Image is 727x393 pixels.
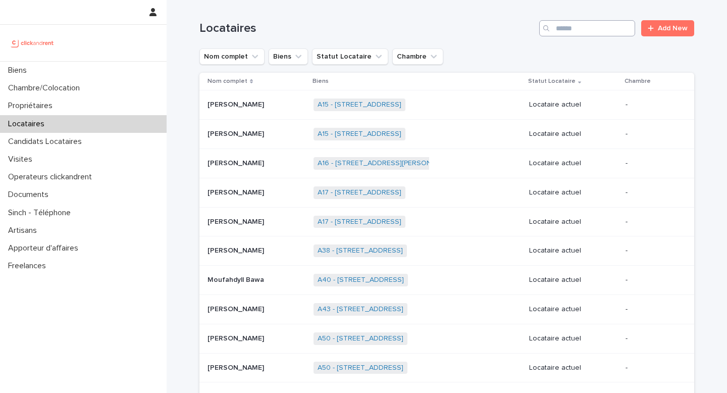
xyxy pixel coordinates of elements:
[8,33,57,53] img: UCB0brd3T0yccxBKYDjQ
[626,218,678,226] p: -
[529,101,617,109] p: Locataire actuel
[626,159,678,168] p: -
[199,266,694,295] tr: Moufahdyll BawaMoufahdyll Bawa A40 - [STREET_ADDRESS] Locataire actuel-
[207,274,266,284] p: Moufahdyll Bawa
[4,83,88,93] p: Chambre/Colocation
[4,208,79,218] p: Sinch - Téléphone
[318,276,404,284] a: A40 - [STREET_ADDRESS]
[318,247,403,255] a: A38 - [STREET_ADDRESS]
[199,353,694,382] tr: [PERSON_NAME][PERSON_NAME] A50 - [STREET_ADDRESS] Locataire actuel-
[529,305,617,314] p: Locataire actuel
[4,101,61,111] p: Propriétaires
[207,76,247,87] p: Nom complet
[4,190,57,200] p: Documents
[626,276,678,284] p: -
[318,159,457,168] a: A16 - [STREET_ADDRESS][PERSON_NAME]
[318,305,403,314] a: A43 - [STREET_ADDRESS]
[529,218,617,226] p: Locataire actuel
[626,130,678,138] p: -
[626,334,678,343] p: -
[392,48,443,65] button: Chambre
[207,216,266,226] p: [PERSON_NAME]
[626,247,678,255] p: -
[529,130,617,138] p: Locataire actuel
[199,48,265,65] button: Nom complet
[4,243,86,253] p: Apporteur d'affaires
[529,247,617,255] p: Locataire actuel
[312,48,388,65] button: Statut Locataire
[318,364,403,372] a: A50 - [STREET_ADDRESS]
[626,188,678,197] p: -
[207,157,266,168] p: [PERSON_NAME]
[4,66,35,75] p: Biens
[529,334,617,343] p: Locataire actuel
[528,76,576,87] p: Statut Locataire
[207,303,266,314] p: [PERSON_NAME]
[199,236,694,266] tr: [PERSON_NAME][PERSON_NAME] A38 - [STREET_ADDRESS] Locataire actuel-
[539,20,635,36] input: Search
[199,120,694,149] tr: [PERSON_NAME][PERSON_NAME] A15 - [STREET_ADDRESS] Locataire actuel-
[4,119,53,129] p: Locataires
[269,48,308,65] button: Biens
[199,21,535,36] h1: Locataires
[529,188,617,197] p: Locataire actuel
[318,130,401,138] a: A15 - [STREET_ADDRESS]
[199,324,694,353] tr: [PERSON_NAME][PERSON_NAME] A50 - [STREET_ADDRESS] Locataire actuel-
[207,99,266,109] p: [PERSON_NAME]
[207,362,266,372] p: [PERSON_NAME]
[199,294,694,324] tr: [PERSON_NAME][PERSON_NAME] A43 - [STREET_ADDRESS] Locataire actuel-
[318,101,401,109] a: A15 - [STREET_ADDRESS]
[626,305,678,314] p: -
[207,332,266,343] p: [PERSON_NAME]
[529,364,617,372] p: Locataire actuel
[313,76,329,87] p: Biens
[529,276,617,284] p: Locataire actuel
[4,155,40,164] p: Visites
[318,334,403,343] a: A50 - [STREET_ADDRESS]
[626,364,678,372] p: -
[318,218,401,226] a: A17 - [STREET_ADDRESS]
[4,137,90,146] p: Candidats Locataires
[529,159,617,168] p: Locataire actuel
[199,90,694,120] tr: [PERSON_NAME][PERSON_NAME] A15 - [STREET_ADDRESS] Locataire actuel-
[4,172,100,182] p: Operateurs clickandrent
[207,128,266,138] p: [PERSON_NAME]
[658,25,688,32] span: Add New
[625,76,651,87] p: Chambre
[4,226,45,235] p: Artisans
[199,149,694,178] tr: [PERSON_NAME][PERSON_NAME] A16 - [STREET_ADDRESS][PERSON_NAME] Locataire actuel-
[207,244,266,255] p: [PERSON_NAME]
[199,207,694,236] tr: [PERSON_NAME][PERSON_NAME] A17 - [STREET_ADDRESS] Locataire actuel-
[4,261,54,271] p: Freelances
[318,188,401,197] a: A17 - [STREET_ADDRESS]
[207,186,266,197] p: [PERSON_NAME]
[199,178,694,207] tr: [PERSON_NAME][PERSON_NAME] A17 - [STREET_ADDRESS] Locataire actuel-
[626,101,678,109] p: -
[641,20,694,36] a: Add New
